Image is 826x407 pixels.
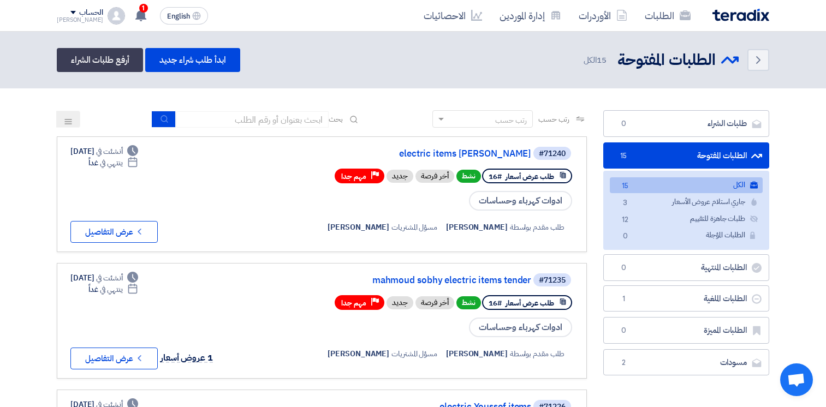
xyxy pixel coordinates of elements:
[341,171,366,182] span: مهم جدا
[70,272,138,284] div: [DATE]
[506,298,554,308] span: طلب عرض أسعار
[780,363,813,396] a: Open chat
[495,115,527,126] div: رتب حسب
[108,7,125,25] img: profile_test.png
[617,262,630,273] span: 0
[617,151,630,161] span: 15
[603,317,769,344] a: الطلبات المميزة0
[489,171,502,182] span: #16
[603,349,769,376] a: مسودات2
[610,228,763,243] a: الطلبات المؤجلة
[387,296,413,309] div: جديد
[603,142,769,169] a: الطلبات المفتوحة15
[617,325,630,336] span: 0
[415,3,491,28] a: الاحصائيات
[603,285,769,312] a: الطلبات الملغية1
[79,8,103,17] div: الحساب
[617,50,716,71] h2: الطلبات المفتوحة
[636,3,699,28] a: الطلبات
[510,222,565,233] span: طلب مقدم بواسطة
[70,348,158,369] button: عرض التفاصيل
[619,214,632,226] span: 12
[597,54,607,66] span: 15
[167,13,190,20] span: English
[96,272,122,284] span: أنشئت في
[88,157,138,169] div: غداً
[313,149,531,159] a: electric items [PERSON_NAME]
[539,150,566,158] div: #71240
[160,7,208,25] button: English
[538,113,569,125] span: رتب حسب
[539,277,566,284] div: #71235
[617,357,630,368] span: 2
[70,221,158,243] button: عرض التفاصيل
[491,3,570,28] a: إدارة الموردين
[610,194,763,210] a: جاري استلام عروض الأسعار
[391,348,437,360] span: مسؤل المشتريات
[456,170,481,183] span: نشط
[328,222,389,233] span: [PERSON_NAME]
[619,231,632,242] span: 0
[341,298,366,308] span: مهم جدا
[313,276,531,285] a: mahmoud sobhy electric items tender
[387,170,413,183] div: جديد
[57,48,143,72] a: أرفع طلبات الشراء
[456,296,481,309] span: نشط
[161,351,213,364] span: 1 عروض أسعار
[446,348,508,360] span: [PERSON_NAME]
[469,191,572,211] span: ادوات كهرباء وحساسات
[415,170,454,183] div: أخر فرصة
[506,171,554,182] span: طلب عرض أسعار
[584,54,609,67] span: الكل
[145,48,240,72] a: ابدأ طلب شراء جديد
[329,113,343,125] span: بحث
[176,111,329,128] input: ابحث بعنوان أو رقم الطلب
[603,254,769,281] a: الطلبات المنتهية0
[96,146,122,157] span: أنشئت في
[100,284,122,295] span: ينتهي في
[610,211,763,227] a: طلبات جاهزة للتقييم
[415,296,454,309] div: أخر فرصة
[57,17,103,23] div: [PERSON_NAME]
[391,222,437,233] span: مسؤل المشتريات
[489,298,502,308] span: #16
[712,9,769,21] img: Teradix logo
[603,110,769,137] a: طلبات الشراء0
[70,146,138,157] div: [DATE]
[510,348,565,360] span: طلب مقدم بواسطة
[88,284,138,295] div: غداً
[619,181,632,192] span: 15
[469,318,572,337] span: ادوات كهرباء وحساسات
[100,157,122,169] span: ينتهي في
[619,197,632,209] span: 3
[570,3,636,28] a: الأوردرات
[617,118,630,129] span: 0
[446,222,508,233] span: [PERSON_NAME]
[610,177,763,193] a: الكل
[139,4,148,13] span: 1
[328,348,389,360] span: [PERSON_NAME]
[617,294,630,304] span: 1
